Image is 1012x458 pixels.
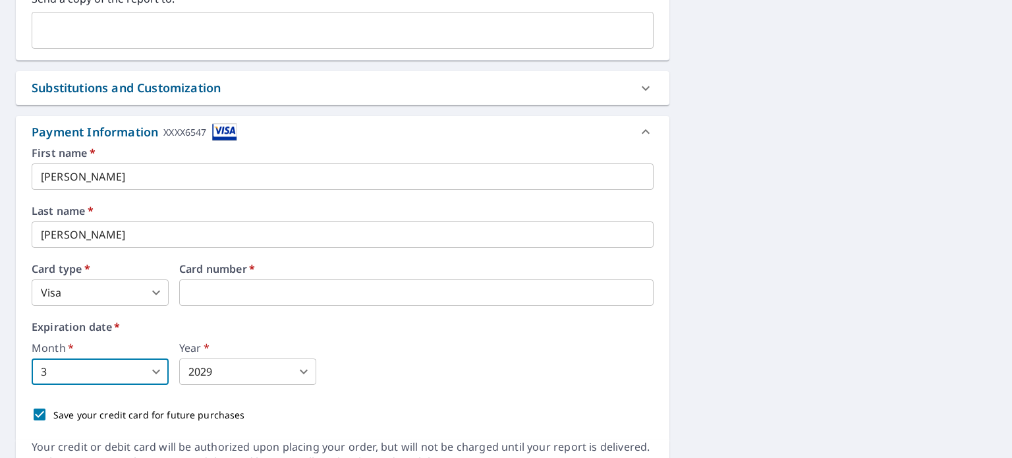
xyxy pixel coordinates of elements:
[163,123,206,141] div: XXXX6547
[32,322,654,332] label: Expiration date
[32,123,237,141] div: Payment Information
[32,279,169,306] div: Visa
[179,358,316,385] div: 2029
[32,79,221,97] div: Substitutions and Customization
[32,148,654,158] label: First name
[212,123,237,141] img: cardImage
[32,206,654,216] label: Last name
[32,264,169,274] label: Card type
[32,343,169,353] label: Month
[179,264,654,274] label: Card number
[179,279,654,306] iframe: secure payment field
[179,343,316,353] label: Year
[16,116,669,148] div: Payment InformationXXXX6547cardImage
[16,71,669,105] div: Substitutions and Customization
[32,358,169,385] div: 3
[53,408,245,422] p: Save your credit card for future purchases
